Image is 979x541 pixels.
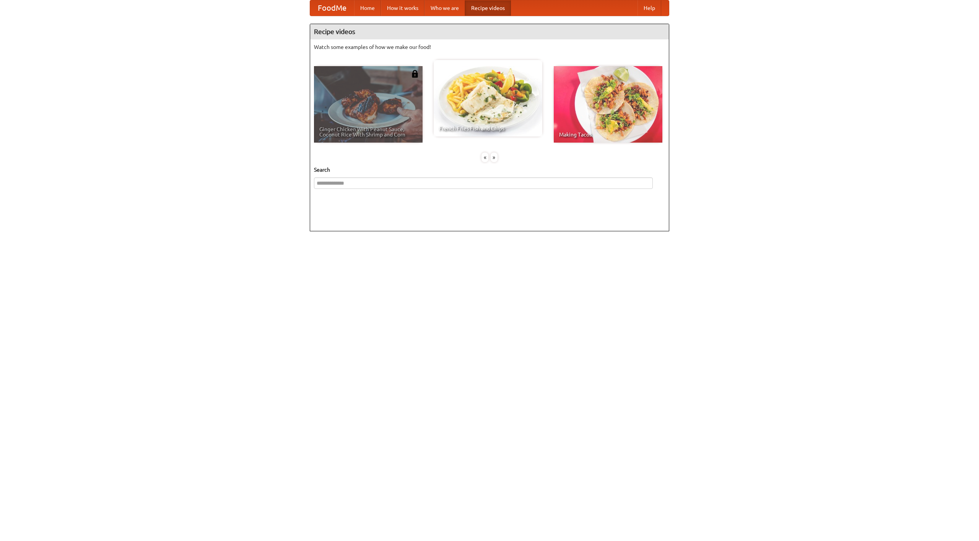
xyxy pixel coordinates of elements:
h5: Search [314,166,665,174]
span: Making Tacos [559,132,657,137]
div: « [481,153,488,162]
a: Help [637,0,661,16]
p: Watch some examples of how we make our food! [314,43,665,51]
a: French Fries Fish and Chips [434,60,542,136]
a: Making Tacos [554,66,662,143]
h4: Recipe videos [310,24,669,39]
a: How it works [381,0,424,16]
a: Who we are [424,0,465,16]
span: French Fries Fish and Chips [439,126,537,131]
a: Recipe videos [465,0,511,16]
a: FoodMe [310,0,354,16]
a: Home [354,0,381,16]
div: » [491,153,498,162]
img: 483408.png [411,70,419,78]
